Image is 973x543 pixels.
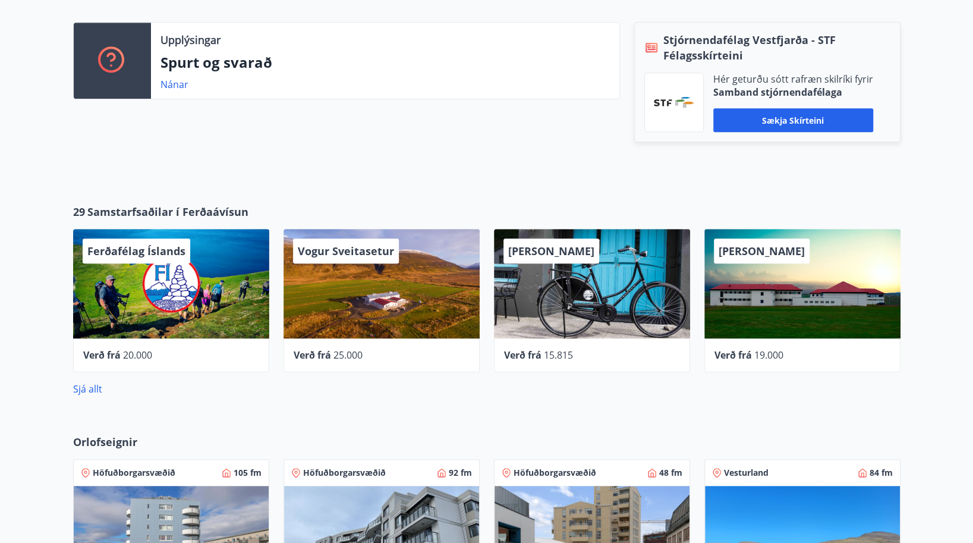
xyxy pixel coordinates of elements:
span: Verð frá [83,349,121,362]
span: Höfuðborgarsvæðið [514,467,596,479]
span: Höfuðborgarsvæðið [303,467,386,479]
span: 84 fm [870,467,893,479]
span: Höfuðborgarsvæðið [93,467,175,479]
p: Hér geturðu sótt rafræn skilríki fyrir [713,73,873,86]
a: Sjá allt [73,382,102,396]
span: 29 [73,204,85,219]
p: Upplýsingar [160,32,221,48]
span: [PERSON_NAME] [508,244,594,258]
span: 19.000 [754,349,783,362]
span: [PERSON_NAME] [719,244,805,258]
span: Ferðafélag Íslands [87,244,185,258]
a: Nánar [160,78,188,91]
span: Verð frá [714,349,752,362]
p: Spurt og svarað [160,52,610,73]
span: Samstarfsaðilar í Ferðaávísun [87,204,248,219]
span: Verð frá [294,349,331,362]
span: 48 fm [659,467,682,479]
span: Stjórnendafélag Vestfjarða - STF Félagsskírteini [663,32,890,63]
span: 92 fm [449,467,472,479]
span: 20.000 [123,349,152,362]
span: 25.000 [333,349,363,362]
span: 105 fm [234,467,262,479]
p: Samband stjórnendafélaga [713,86,873,99]
button: Sækja skírteini [713,108,873,132]
img: vjCaq2fThgY3EUYqSgpjEiBg6WP39ov69hlhuPVN.png [654,97,694,108]
span: 15.815 [544,349,573,362]
span: Verð frá [504,349,541,362]
span: Vogur Sveitasetur [298,244,394,258]
span: Orlofseignir [73,434,137,450]
span: Vesturland [724,467,769,479]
